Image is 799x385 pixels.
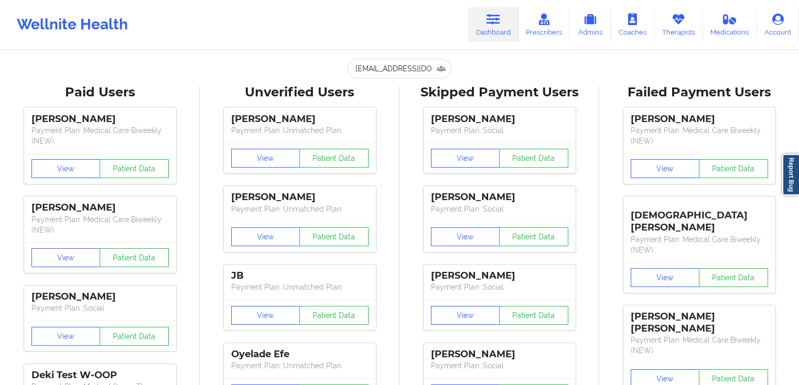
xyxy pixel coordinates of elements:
p: Payment Plan : Medical Care Biweekly (NEW) [31,214,169,235]
p: Payment Plan : Medical Care Biweekly (NEW) [631,335,768,356]
button: View [31,327,101,346]
div: JB [231,270,369,282]
p: Payment Plan : Unmatched Plan [231,125,369,136]
button: Patient Data [299,227,369,246]
p: Payment Plan : Social [431,204,568,214]
button: Patient Data [699,268,768,287]
button: View [631,268,700,287]
p: Payment Plan : Medical Care Biweekly (NEW) [631,234,768,255]
button: View [231,149,300,168]
a: Account [757,7,799,42]
button: Patient Data [499,149,568,168]
button: View [231,306,300,325]
div: Unverified Users [207,84,392,101]
p: Payment Plan : Medical Care Biweekly (NEW) [631,125,768,146]
div: Failed Payment Users [607,84,792,101]
a: Dashboard [468,7,519,42]
div: Skipped Payment Users [407,84,592,101]
button: View [31,159,101,178]
button: Patient Data [499,306,568,325]
div: [PERSON_NAME] [31,291,169,303]
button: View [431,149,500,168]
a: Report Bug [782,154,799,195]
p: Payment Plan : Medical Care Biweekly (NEW) [31,125,169,146]
p: Payment Plan : Unmatched Plan [231,360,369,371]
div: [PERSON_NAME] [231,113,369,125]
a: Medications [703,7,757,42]
div: [DEMOGRAPHIC_DATA][PERSON_NAME] [631,202,768,234]
p: Payment Plan : Social [431,360,568,371]
a: Prescribers [519,7,570,42]
p: Payment Plan : Unmatched Plan [231,204,369,214]
button: Patient Data [100,248,169,267]
button: View [431,306,500,325]
div: [PERSON_NAME] [431,113,568,125]
p: Payment Plan : Social [31,303,169,313]
a: Coaches [611,7,654,42]
button: Patient Data [299,306,369,325]
div: [PERSON_NAME] [431,270,568,282]
div: [PERSON_NAME] [PERSON_NAME] [631,311,768,335]
p: Payment Plan : Social [431,125,568,136]
div: [PERSON_NAME] [31,202,169,214]
button: Patient Data [499,227,568,246]
div: Oyelade Efe [231,348,369,360]
a: Therapists [654,7,703,42]
div: [PERSON_NAME] [231,191,369,203]
button: View [431,227,500,246]
button: Patient Data [100,327,169,346]
div: Deki Test W-OOP [31,369,169,381]
div: [PERSON_NAME] [431,348,568,360]
div: [PERSON_NAME] [631,113,768,125]
button: Patient Data [100,159,169,178]
button: Patient Data [299,149,369,168]
p: Payment Plan : Social [431,282,568,292]
button: View [631,159,700,178]
button: View [31,248,101,267]
div: Paid Users [7,84,192,101]
button: View [231,227,300,246]
div: [PERSON_NAME] [431,191,568,203]
div: [PERSON_NAME] [31,113,169,125]
button: Patient Data [699,159,768,178]
a: Admins [570,7,611,42]
p: Payment Plan : Unmatched Plan [231,282,369,292]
